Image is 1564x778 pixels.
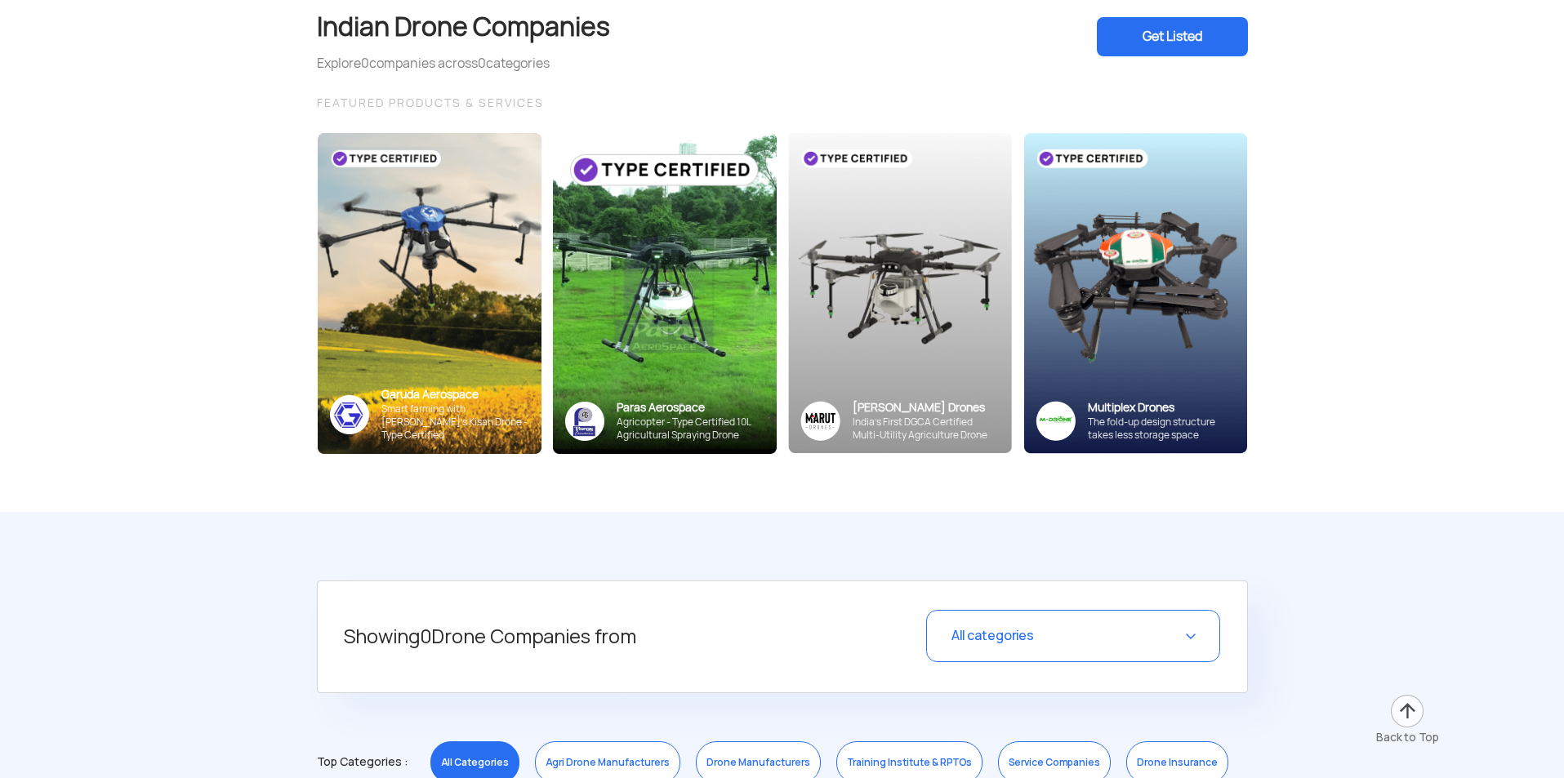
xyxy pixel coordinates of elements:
div: Multiplex Drones [1088,400,1235,416]
div: FEATURED PRODUCTS & SERVICES [317,93,1248,113]
span: Top Categories : [317,749,408,775]
img: paras-card.png [553,133,777,454]
img: bg_marut_sky.png [788,133,1012,453]
div: Explore companies across categories [317,54,610,73]
span: 0 [361,55,369,72]
img: ic_multiplex_sky.png [1036,401,1076,441]
img: ic_arrow-up.png [1389,693,1425,729]
img: bg_garuda_sky.png [318,133,541,454]
img: paras-logo-banner.png [565,402,604,441]
div: [PERSON_NAME] Drones [853,400,1000,416]
div: Back to Top [1376,729,1439,745]
span: 0 [420,624,431,649]
img: bg_multiplex_sky.png [1023,133,1247,454]
span: 0 [478,55,486,72]
div: The fold-up design structure takes less storage space [1088,416,1235,442]
div: Garuda Aerospace [381,387,529,402]
img: Group%2036313.png [800,401,840,441]
img: ic_garuda_sky.png [330,395,369,434]
div: Smart farming with [PERSON_NAME]’s Kisan Drone - Type Certified [381,402,529,442]
span: All categories [951,627,1034,644]
div: Get Listed [1097,17,1248,56]
div: Agricopter - Type Certified 10L Agricultural Spraying Drone [617,416,764,442]
h5: Showing Drone Companies from [344,610,827,664]
div: Paras Aerospace [617,400,764,416]
div: India’s First DGCA Certified Multi-Utility Agriculture Drone [853,416,1000,442]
